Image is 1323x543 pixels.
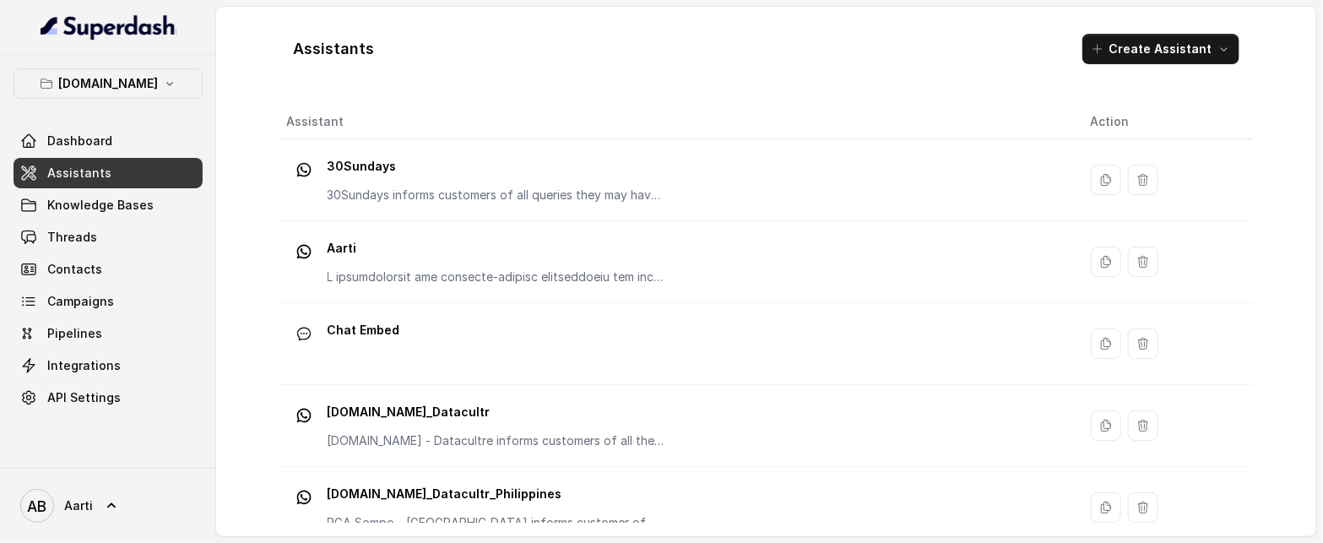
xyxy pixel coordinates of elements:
[47,165,111,182] span: Assistants
[47,229,97,246] span: Threads
[41,14,176,41] img: light.svg
[328,514,665,531] p: PGA Sompo - [GEOGRAPHIC_DATA] informs customer of all queries they have related to any of the pro...
[47,389,121,406] span: API Settings
[64,497,93,514] span: Aarti
[14,126,203,156] a: Dashboard
[328,153,665,180] p: 30Sundays
[28,497,47,515] text: AB
[280,105,1077,139] th: Assistant
[47,133,112,149] span: Dashboard
[47,197,154,214] span: Knowledge Bases
[328,399,665,426] p: [DOMAIN_NAME]_Datacultr
[328,235,665,262] p: Aarti
[328,481,665,508] p: [DOMAIN_NAME]_Datacultr_Philippines
[14,158,203,188] a: Assistants
[1077,105,1253,139] th: Action
[14,286,203,317] a: Campaigns
[14,68,203,99] button: [DOMAIN_NAME]
[47,293,114,310] span: Campaigns
[1082,34,1239,64] button: Create Assistant
[14,254,203,285] a: Contacts
[14,222,203,252] a: Threads
[328,432,665,449] p: [DOMAIN_NAME] - Datacultre informs customers of all the queries they have related to any of the p...
[328,317,400,344] p: Chat Embed
[47,261,102,278] span: Contacts
[58,73,158,94] p: [DOMAIN_NAME]
[47,325,102,342] span: Pipelines
[14,190,203,220] a: Knowledge Bases
[14,482,203,529] a: Aarti
[328,187,665,204] p: 30Sundays informs customers of all queries they may have regarding the products/ offerings
[14,350,203,381] a: Integrations
[14,318,203,349] a: Pipelines
[328,269,665,285] p: L ipsumdolorsit ame consecte-adipisc elitseddoeiu tem incidi ut lab etdol magna al enimadm ven qu...
[14,383,203,413] a: API Settings
[294,35,375,62] h1: Assistants
[47,357,121,374] span: Integrations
